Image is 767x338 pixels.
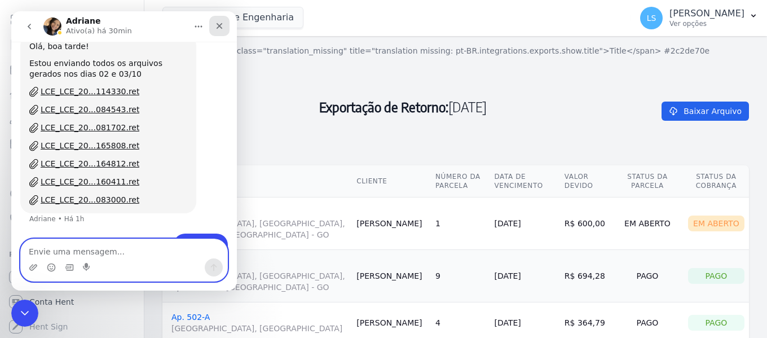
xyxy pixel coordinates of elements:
[616,315,679,331] div: Pago
[688,315,744,331] div: Pago
[5,83,139,106] a: Lotes
[171,323,347,334] span: [GEOGRAPHIC_DATA], [GEOGRAPHIC_DATA]
[72,252,81,261] button: Start recording
[55,14,121,25] p: Ativo(a) há 30min
[490,165,559,197] th: Data de Vencimento
[560,197,611,250] td: R$ 600,00
[36,252,45,261] button: Selecionador de Emoji
[352,197,431,250] td: [PERSON_NAME]
[9,222,217,261] div: LAYARA diz…
[684,165,749,197] th: Status da Cobrança
[18,30,176,41] div: Olá, boa tarde!
[11,11,237,291] iframe: Intercom live chat
[647,14,656,22] span: LS
[29,147,128,159] div: LCE_LCE_20...164812.ret
[29,111,128,122] div: LCE_LCE_20...081702.ret
[171,208,347,240] a: Ap. 102-B[GEOGRAPHIC_DATA], [GEOGRAPHIC_DATA], Aparecida de [GEOGRAPHIC_DATA] - GO
[448,98,487,115] span: [DATE]
[193,247,211,265] button: Enviar uma mensagem
[688,268,744,284] div: Pago
[560,165,611,197] th: Valor devido
[431,165,490,197] th: Número da Parcela
[616,216,679,231] div: Em Aberto
[431,197,490,250] td: 1
[5,33,139,56] a: Contratos
[171,270,347,293] span: [GEOGRAPHIC_DATA], [GEOGRAPHIC_DATA], Aparecida de [GEOGRAPHIC_DATA] - GO
[18,111,176,123] a: LCE_LCE_20...081702.ret
[18,47,176,69] div: Estou enviando todos os arquivos gerados nos dias 02 e 03/10
[662,102,749,121] a: Baixar Arquivo
[560,250,611,302] td: R$ 694,28
[352,165,431,197] th: Cliente
[5,8,139,31] a: Visão Geral
[5,207,139,230] a: Negativação
[171,260,347,293] a: Ap. 1001-B[GEOGRAPHIC_DATA], [GEOGRAPHIC_DATA], Aparecida de [GEOGRAPHIC_DATA] - GO
[29,74,128,86] div: LCE_LCE_20...114330.ret
[5,133,139,155] a: Minha Carteira
[611,165,684,197] th: Status da Parcela
[18,165,176,177] a: LCE_LCE_20...160411.ret
[171,218,347,240] span: [GEOGRAPHIC_DATA], [GEOGRAPHIC_DATA], Aparecida de [GEOGRAPHIC_DATA] - GO
[490,197,559,250] td: [DATE]
[9,23,185,202] div: Olá, boa tarde!Estou enviando todos os arquivos gerados nos dias 02 e 03/10LCE_LCE_20...114330.re...
[29,93,128,104] div: LCE_LCE_20...084543.ret
[29,183,128,195] div: LCE_LCE_20...083000.ret
[5,182,139,205] a: Crédito
[18,93,176,105] a: LCE_LCE_20...084543.ret
[162,222,217,247] div: Obrigada
[29,296,74,308] span: Conta Hent
[352,250,431,302] td: [PERSON_NAME]
[29,129,128,141] div: LCE_LCE_20...165808.ret
[5,266,139,288] a: Recebíveis
[631,2,767,34] button: LS [PERSON_NAME] Ver opções
[9,23,217,222] div: Adriane diz…
[616,268,679,284] div: Pago
[54,252,63,261] button: Selecionador de GIF
[9,248,135,261] div: Plataformas
[10,228,216,247] textarea: Envie uma mensagem...
[669,8,744,19] p: [PERSON_NAME]
[431,250,490,302] td: 9
[669,19,744,28] p: Ver opções
[5,108,139,130] a: Clientes
[17,252,27,261] button: Upload do anexo
[209,45,709,57] a: <span class="translation_missing" title="translation missing: pt-BR.integrations.exports.show.tit...
[5,58,139,81] a: Parcelas
[177,5,198,26] button: Início
[18,129,176,141] a: LCE_LCE_20...165808.ret
[198,5,218,25] div: Fechar
[18,183,176,195] a: LCE_LCE_20...083000.ret
[18,204,73,211] div: Adriane • Há 1h
[29,165,128,177] div: LCE_LCE_20...160411.ret
[688,216,744,231] div: Em Aberto
[171,313,347,334] a: Ap. 502-A[GEOGRAPHIC_DATA], [GEOGRAPHIC_DATA]
[162,57,643,156] h2: Exportação de Retorno:
[162,45,749,57] nav: Breadcrumb
[490,250,559,302] td: [DATE]
[162,165,352,197] th: Contrato
[162,7,303,28] button: Louly Caixe Engenharia
[5,157,139,180] a: Transferências
[5,291,139,313] a: Conta Hent
[18,147,176,159] a: LCE_LCE_20...164812.ret
[18,74,176,87] a: LCE_LCE_20...114330.ret
[11,300,38,327] iframe: Intercom live chat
